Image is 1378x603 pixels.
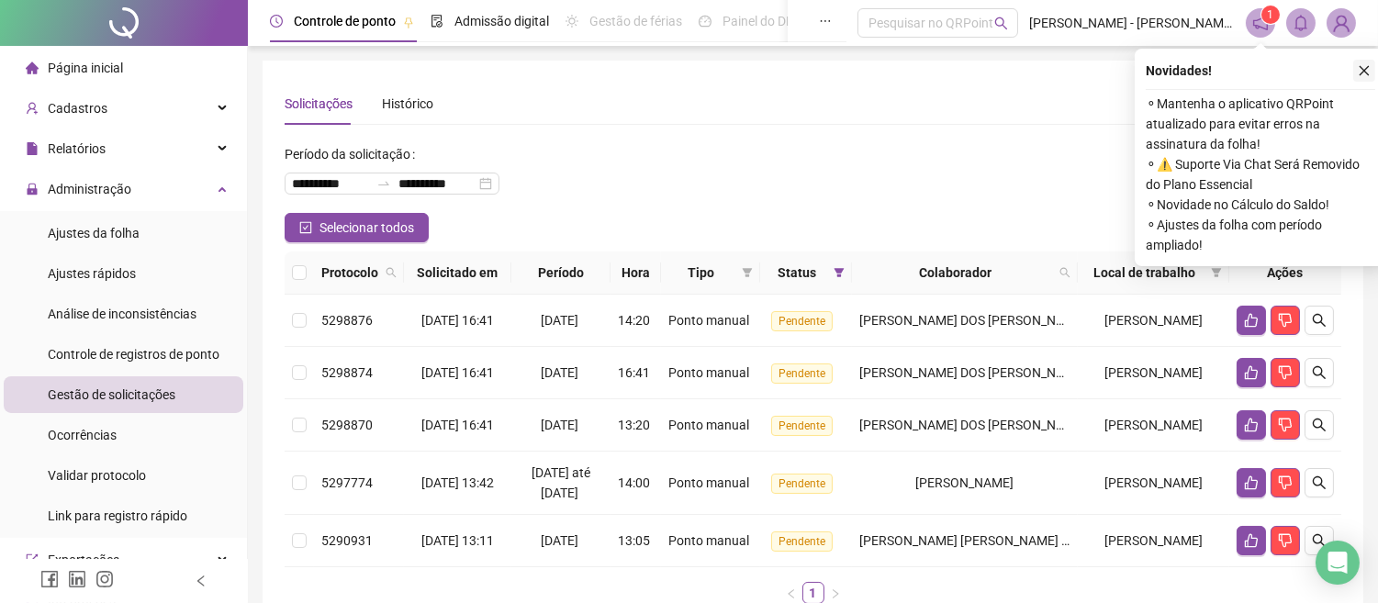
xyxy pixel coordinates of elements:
span: Ajustes da folha [48,226,140,240]
span: Admissão digital [454,14,549,28]
span: check-square [299,221,312,234]
span: Status [767,262,826,283]
span: Gestão de solicitações [48,387,175,402]
span: clock-circle [270,15,283,28]
td: [PERSON_NAME] [1078,515,1229,567]
span: [DATE] [541,365,578,380]
span: close [1358,64,1371,77]
span: sun [566,15,578,28]
span: [PERSON_NAME] DOS [PERSON_NAME] [859,418,1086,432]
span: 5298870 [321,418,373,432]
span: ⚬ Ajustes da folha com período ampliado! [1146,215,1375,255]
span: Tipo [668,262,734,283]
span: 14:00 [618,475,650,490]
span: filter [1211,267,1222,278]
span: left [195,575,207,587]
span: Pendente [771,474,833,494]
span: Ponto manual [668,533,749,548]
span: Cadastros [48,101,107,116]
td: [PERSON_NAME] [1078,399,1229,452]
th: Solicitado em [404,251,511,295]
div: Open Intercom Messenger [1316,541,1360,585]
span: user-add [26,102,39,115]
div: Histórico [382,94,433,114]
span: filter [738,259,756,286]
span: [DATE] [541,533,578,548]
span: lock [26,183,39,195]
span: bell [1293,15,1309,31]
span: search [1312,533,1327,548]
span: Link para registro rápido [48,508,187,523]
span: Ponto manual [668,418,749,432]
span: to [376,176,391,191]
span: [DATE] 16:41 [421,313,494,328]
span: like [1244,418,1259,432]
span: Selecionar todos [319,218,414,238]
span: [DATE] 16:41 [421,365,494,380]
span: export [26,553,39,566]
span: [DATE] 13:11 [421,533,494,548]
sup: 1 [1261,6,1280,24]
span: Local de trabalho [1085,262,1204,283]
span: [PERSON_NAME] DOS [PERSON_NAME] [859,365,1086,380]
span: dislike [1278,418,1293,432]
a: 1 [803,583,823,603]
span: [DATE] 16:41 [421,418,494,432]
span: Pendente [771,416,833,436]
span: ⚬ Mantenha o aplicativo QRPoint atualizado para evitar erros na assinatura da folha! [1146,94,1375,154]
span: Controle de ponto [294,14,396,28]
span: like [1244,475,1259,490]
span: Pendente [771,363,833,384]
span: search [386,267,397,278]
span: [DATE] 13:42 [421,475,494,490]
span: dislike [1278,475,1293,490]
span: 16:41 [618,365,650,380]
span: [PERSON_NAME] DOS [PERSON_NAME] [859,313,1086,328]
span: pushpin [403,17,414,28]
span: file-done [431,15,443,28]
span: search [1059,267,1070,278]
span: filter [1207,259,1226,286]
span: Exportações [48,553,119,567]
td: [PERSON_NAME] [1078,295,1229,347]
span: 13:20 [618,418,650,432]
span: dislike [1278,533,1293,548]
label: Período da solicitação [285,140,422,169]
span: search [994,17,1008,30]
span: instagram [95,570,114,588]
th: Hora [611,251,661,295]
span: like [1244,533,1259,548]
span: ellipsis [819,15,832,28]
span: ⚬ ⚠️ Suporte Via Chat Será Removido do Plano Essencial [1146,154,1375,195]
span: [PERSON_NAME] - [PERSON_NAME] SERVICOS DE EDUCACAO LTDA [1029,13,1235,33]
span: Ponto manual [668,313,749,328]
th: Período [511,251,611,295]
span: like [1244,313,1259,328]
div: Ações [1237,262,1334,283]
span: Ajustes rápidos [48,266,136,281]
span: [DATE] até [DATE] [532,465,590,500]
span: home [26,61,39,74]
button: Selecionar todos [285,213,429,242]
img: 90701 [1328,9,1355,37]
span: linkedin [68,570,86,588]
span: Administração [48,182,131,196]
span: Pendente [771,311,833,331]
span: swap-right [376,176,391,191]
span: ⚬ Novidade no Cálculo do Saldo! [1146,195,1375,215]
span: left [786,588,797,599]
span: [PERSON_NAME] [916,475,1014,490]
span: search [1312,418,1327,432]
span: Página inicial [48,61,123,75]
span: search [1312,365,1327,380]
span: Análise de inconsistências [48,307,196,321]
span: 13:05 [618,533,650,548]
span: Gestão de férias [589,14,682,28]
span: Ponto manual [668,365,749,380]
span: filter [742,267,753,278]
td: [PERSON_NAME] [1078,452,1229,515]
span: 5298876 [321,313,373,328]
span: search [1056,259,1074,286]
span: [DATE] [541,418,578,432]
span: 14:20 [618,313,650,328]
